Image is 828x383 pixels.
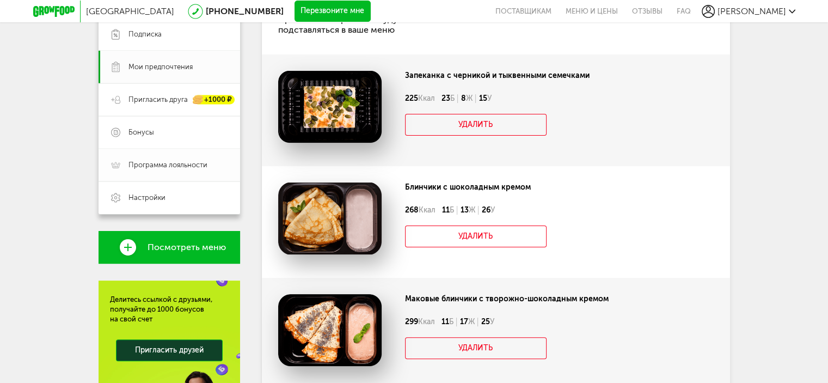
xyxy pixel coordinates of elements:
div: 268 [402,206,439,215]
div: Запеканка с черникой и тыквенными семечками [405,71,652,81]
span: У [490,317,494,326]
img: Блинчики c шоколадным кремом [278,183,382,254]
span: Ккал [419,205,436,215]
div: 299 [402,318,438,326]
button: Перезвоните мне [295,1,371,22]
span: Мои предпочтения [128,62,193,72]
span: [GEOGRAPHIC_DATA] [86,6,174,16]
div: 11 [438,318,457,326]
div: 23 [438,94,458,103]
span: Подписка [128,29,162,39]
a: Настройки [99,181,240,214]
span: Программа лояльности [128,160,207,170]
span: Б [450,94,455,103]
a: [PHONE_NUMBER] [206,6,284,16]
div: 13 [457,206,479,215]
a: Программа лояльности [99,149,240,181]
div: 225 [402,94,438,103]
div: +1000 ₽ [193,95,235,105]
div: 8 [458,94,476,103]
div: Делитесь ссылкой с друзьями, получайте до 1000 бонусов на свой счет [110,295,229,324]
img: Запеканка с черникой и тыквенными семечками [278,71,382,143]
span: Ккал [418,317,435,326]
span: Ккал [418,94,435,103]
a: Подписка [99,18,240,51]
div: 15 [476,94,495,103]
button: Удалить [405,114,547,136]
span: Б [450,205,454,215]
a: Пригласить друзей [116,339,223,361]
a: Посмотреть меню [99,231,240,264]
span: Пригласить друга [128,95,188,105]
div: 17 [457,318,478,326]
img: Маковые блинчики с творожно-шоколадным кремом [278,294,382,366]
span: Ж [466,94,473,103]
span: Ж [468,317,475,326]
button: Удалить [405,337,547,359]
span: У [487,94,492,103]
span: Б [449,317,453,326]
span: Ж [469,205,475,215]
div: Маковые блинчики с творожно-шоколадным кремом [405,294,652,304]
a: Пригласить друга +1000 ₽ [99,83,240,116]
span: Посмотреть меню [148,242,226,252]
a: Бонусы [99,116,240,149]
div: 26 [479,206,498,215]
button: Удалить [405,226,547,247]
span: Бонусы [128,127,154,137]
span: У [490,205,495,215]
div: Блинчики c шоколадным кремом [405,183,652,192]
div: 25 [478,318,498,326]
a: Мои предпочтения [99,51,240,83]
div: 11 [439,206,457,215]
p: Приемы из избранного будут автоматически подставляться в ваше меню [278,14,468,35]
span: Настройки [128,193,165,203]
span: [PERSON_NAME] [717,6,786,16]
